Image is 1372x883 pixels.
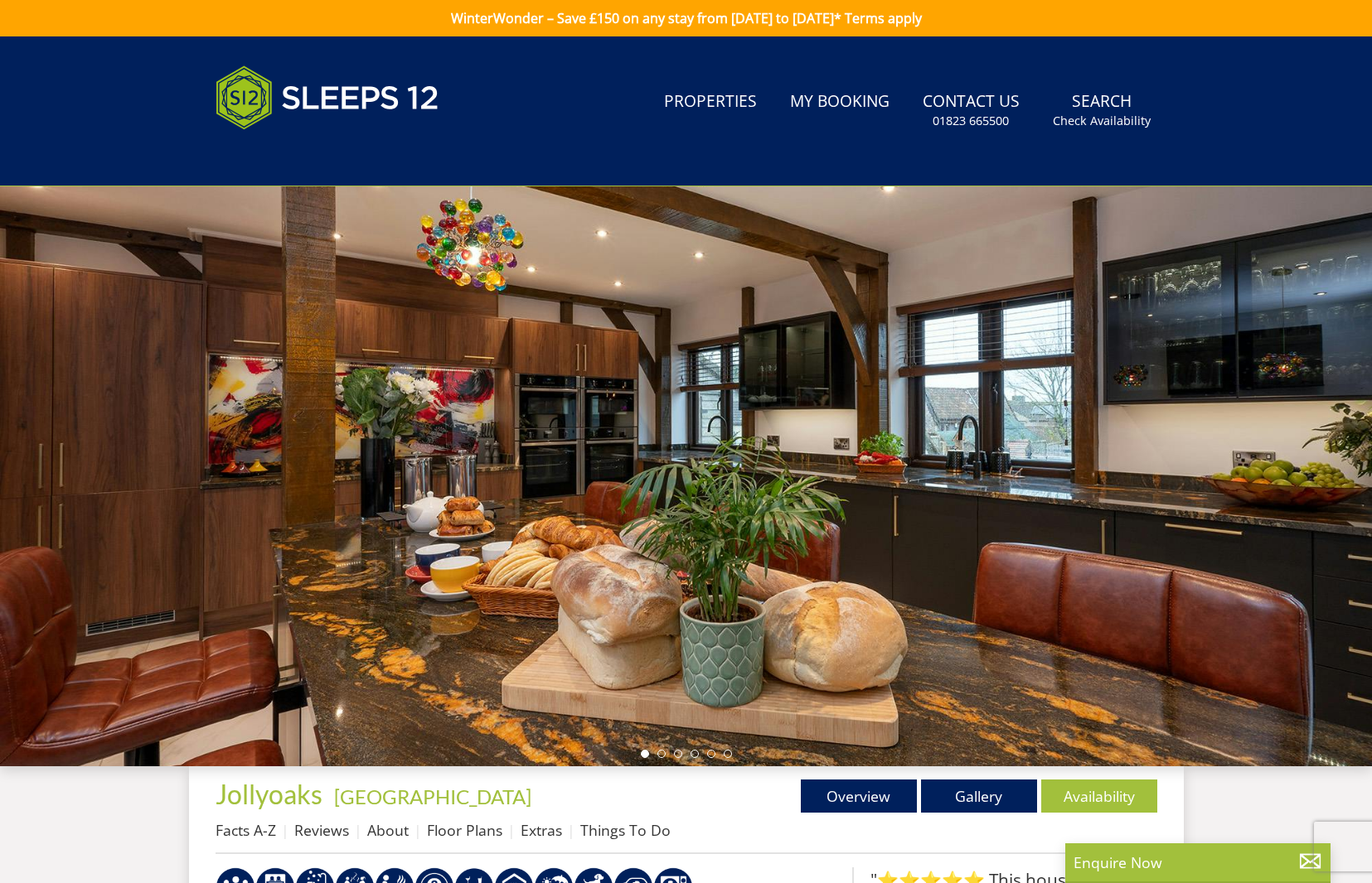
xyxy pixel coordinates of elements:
[294,820,349,840] a: Reviews
[1053,113,1151,129] small: Check Availability
[427,820,502,840] a: Floor Plans
[783,84,896,121] a: My Booking
[521,820,562,840] a: Extras
[921,779,1037,813] a: Gallery
[327,784,531,808] span: -
[216,778,322,810] span: Jollyoaks
[207,149,381,163] iframe: Customer reviews powered by Trustpilot
[334,784,531,808] a: [GEOGRAPHIC_DATA]
[216,778,327,810] a: Jollyoaks
[657,84,764,121] a: Properties
[916,84,1026,138] a: Contact Us01823 665500
[1046,84,1157,138] a: SearchCheck Availability
[580,820,671,840] a: Things To Do
[933,113,1009,129] small: 01823 665500
[216,56,439,139] img: Sleeps 12
[216,820,276,840] a: Facts A-Z
[801,779,917,813] a: Overview
[1041,779,1157,813] a: Availability
[367,820,409,840] a: About
[1074,852,1322,873] p: Enquire Now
